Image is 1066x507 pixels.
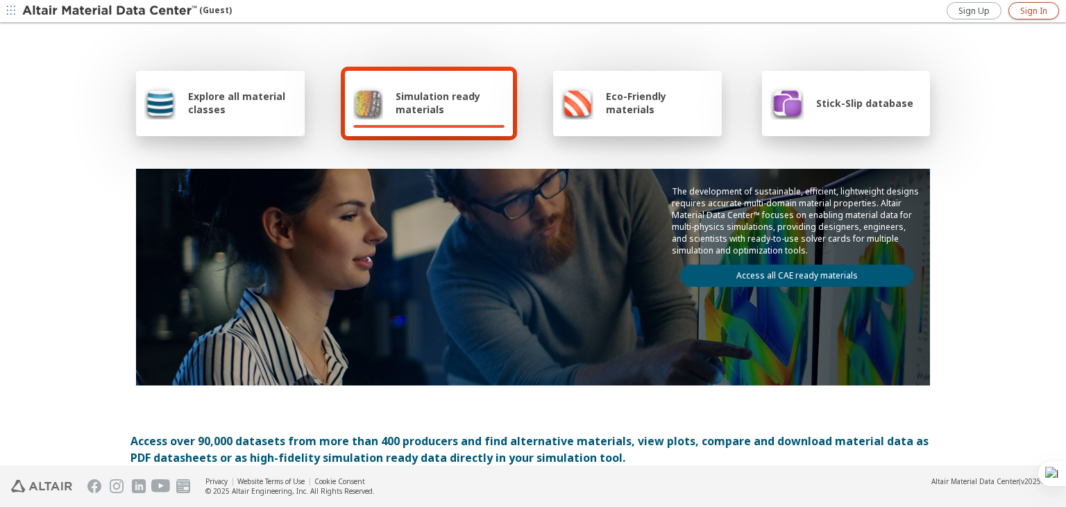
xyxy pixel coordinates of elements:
div: Access over 90,000 datasets from more than 400 producers and find alternative materials, view plo... [130,433,936,466]
a: Sign Up [947,2,1001,19]
span: Simulation ready materials [396,90,505,116]
a: Website Terms of Use [237,476,305,486]
span: Altair Material Data Center [931,476,1019,486]
div: (v2025.1) [931,476,1049,486]
div: (Guest) [22,4,232,18]
a: Privacy [205,476,228,486]
span: Sign In [1020,6,1047,17]
p: The development of sustainable, efficient, lightweight designs requires accurate multi-domain mat... [672,185,922,256]
img: Stick-Slip database [770,86,804,119]
a: Access all CAE ready materials [680,265,913,287]
img: Eco-Friendly materials [561,86,593,119]
div: © 2025 Altair Engineering, Inc. All Rights Reserved. [205,486,375,496]
a: Sign In [1008,2,1059,19]
img: Explore all material classes [144,86,176,119]
span: Sign Up [958,6,990,17]
img: Simulation ready materials [353,86,383,119]
span: Stick-Slip database [816,97,913,110]
span: Eco-Friendly materials [606,90,713,116]
a: Cookie Consent [314,476,365,486]
span: Explore all material classes [188,90,296,116]
img: Altair Material Data Center [22,4,199,18]
img: Altair Engineering [11,480,72,492]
